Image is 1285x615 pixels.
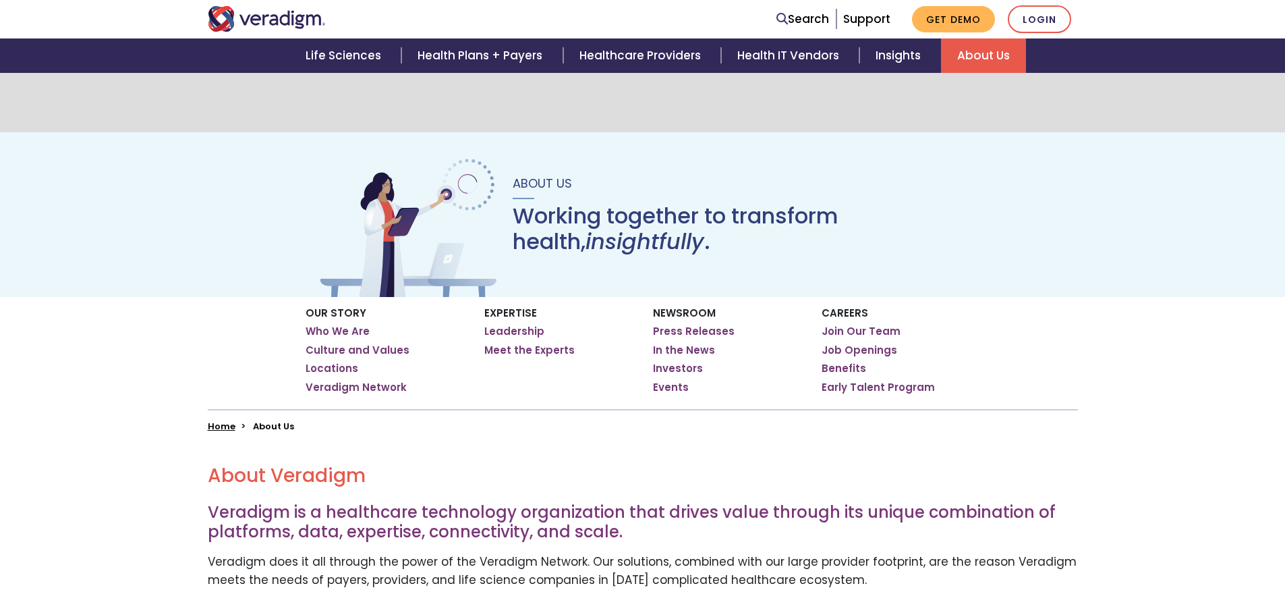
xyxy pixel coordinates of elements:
img: Veradigm logo [208,6,326,32]
a: Health IT Vendors [721,38,859,73]
a: Life Sciences [289,38,401,73]
a: Search [776,10,829,28]
a: Support [843,11,890,27]
a: In the News [653,344,715,357]
a: Healthcare Providers [563,38,721,73]
a: Meet the Experts [484,344,575,357]
a: Leadership [484,325,544,338]
span: About Us [513,175,572,192]
em: insightfully [586,226,704,257]
a: Benefits [822,362,866,375]
a: Home [208,420,235,433]
a: Investors [653,362,703,375]
a: Join Our Team [822,325,901,338]
a: Press Releases [653,325,735,338]
h3: Veradigm is a healthcare technology organization that drives value through its unique combination... [208,503,1078,542]
a: Job Openings [822,344,897,357]
h2: About Veradigm [208,464,1078,487]
a: Who We Are [306,325,370,338]
a: Events [653,381,689,394]
a: Health Plans + Payers [401,38,563,73]
a: Culture and Values [306,344,409,357]
a: About Us [941,38,1026,73]
a: Insights [859,38,941,73]
a: Get Demo [912,6,995,32]
a: Early Talent Program [822,381,935,394]
a: Veradigm Network [306,381,407,394]
h1: Working together to transform health, . [513,203,969,255]
p: Veradigm does it all through the power of the Veradigm Network. Our solutions, combined with our ... [208,553,1078,589]
a: Login [1008,5,1071,33]
a: Locations [306,362,358,375]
